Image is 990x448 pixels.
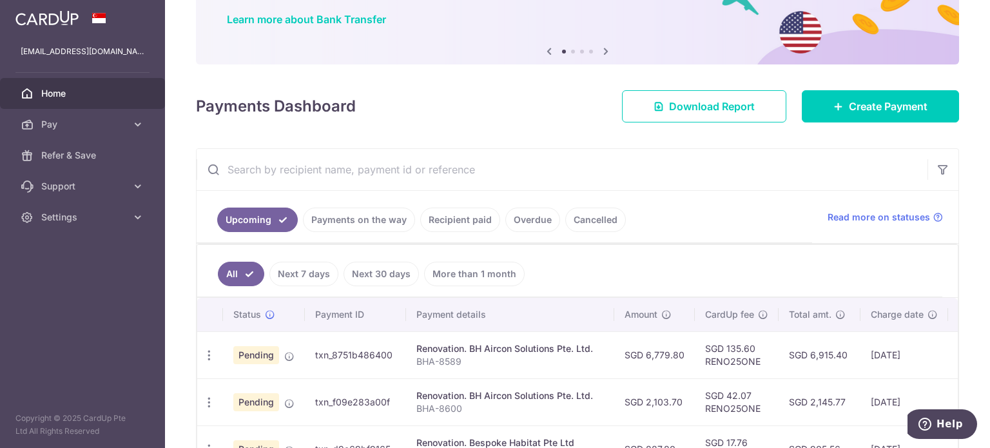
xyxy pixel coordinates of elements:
[860,378,948,425] td: [DATE]
[802,90,959,122] a: Create Payment
[695,378,779,425] td: SGD 42.07 RENO25ONE
[828,211,943,224] a: Read more on statuses
[41,87,126,100] span: Home
[779,331,860,378] td: SGD 6,915.40
[41,118,126,131] span: Pay
[669,99,755,114] span: Download Report
[416,389,604,402] div: Renovation. BH Aircon Solutions Pte. Ltd.
[614,331,695,378] td: SGD 6,779.80
[779,378,860,425] td: SGD 2,145.77
[218,262,264,286] a: All
[41,180,126,193] span: Support
[416,402,604,415] p: BHA-8600
[695,331,779,378] td: SGD 135.60 RENO25ONE
[871,308,924,321] span: Charge date
[21,45,144,58] p: [EMAIL_ADDRESS][DOMAIN_NAME]
[505,208,560,232] a: Overdue
[41,149,126,162] span: Refer & Save
[625,308,657,321] span: Amount
[197,149,927,190] input: Search by recipient name, payment id or reference
[217,208,298,232] a: Upcoming
[303,208,415,232] a: Payments on the way
[614,378,695,425] td: SGD 2,103.70
[305,298,406,331] th: Payment ID
[233,308,261,321] span: Status
[305,331,406,378] td: txn_8751b486400
[705,308,754,321] span: CardUp fee
[233,346,279,364] span: Pending
[406,298,614,331] th: Payment details
[233,393,279,411] span: Pending
[565,208,626,232] a: Cancelled
[849,99,927,114] span: Create Payment
[907,409,977,442] iframe: Opens a widget where you can find more information
[41,211,126,224] span: Settings
[789,308,831,321] span: Total amt.
[416,342,604,355] div: Renovation. BH Aircon Solutions Pte. Ltd.
[344,262,419,286] a: Next 30 days
[227,13,386,26] a: Learn more about Bank Transfer
[15,10,79,26] img: CardUp
[196,95,356,118] h4: Payments Dashboard
[860,331,948,378] td: [DATE]
[828,211,930,224] span: Read more on statuses
[424,262,525,286] a: More than 1 month
[305,378,406,425] td: txn_f09e283a00f
[622,90,786,122] a: Download Report
[416,355,604,368] p: BHA-8589
[420,208,500,232] a: Recipient paid
[269,262,338,286] a: Next 7 days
